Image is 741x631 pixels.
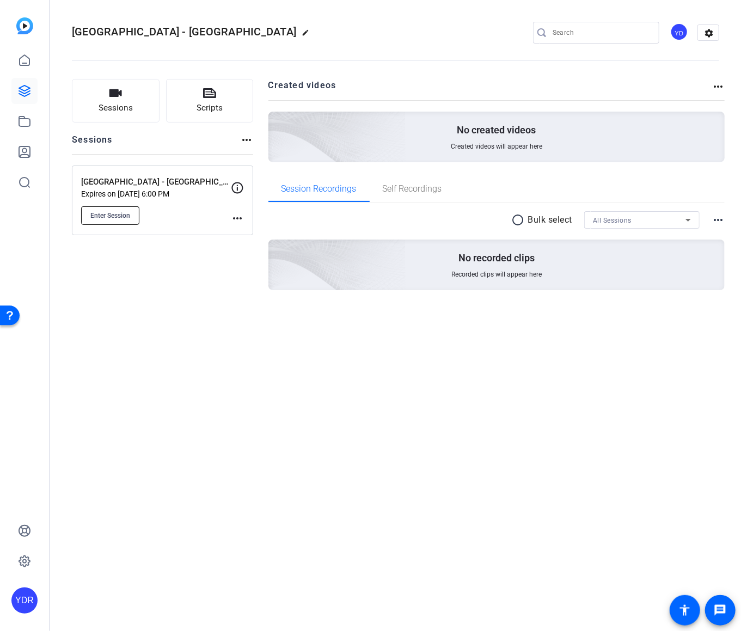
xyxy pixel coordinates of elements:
img: embarkstudio-empty-session.png [146,132,406,368]
button: Scripts [166,79,254,122]
p: No created videos [457,124,536,137]
p: Bulk select [528,213,573,226]
span: Sessions [99,102,133,114]
h2: Sessions [72,133,113,154]
span: Created videos will appear here [451,142,542,151]
button: Enter Session [81,206,139,225]
ngx-avatar: Your Digital Resource [670,23,689,42]
mat-icon: more_horiz [231,212,244,225]
mat-icon: more_horiz [712,213,725,226]
span: [GEOGRAPHIC_DATA] - [GEOGRAPHIC_DATA] [72,25,296,38]
span: Recorded clips will appear here [451,270,542,279]
span: Enter Session [90,211,130,220]
input: Search [553,26,651,39]
img: Creted videos background [146,4,406,240]
div: YD [670,23,688,41]
mat-icon: message [714,604,727,617]
span: Session Recordings [281,185,357,193]
p: Expires on [DATE] 6:00 PM [81,189,231,198]
mat-icon: more_horiz [712,80,725,93]
mat-icon: settings [698,25,720,41]
span: All Sessions [593,217,632,224]
img: blue-gradient.svg [16,17,33,34]
span: Scripts [197,102,223,114]
span: Self Recordings [383,185,442,193]
mat-icon: edit [302,29,315,42]
h2: Created videos [268,79,712,100]
div: YDR [11,587,38,614]
button: Sessions [72,79,160,122]
mat-icon: radio_button_unchecked [512,213,528,226]
p: No recorded clips [458,252,535,265]
mat-icon: more_horiz [240,133,253,146]
mat-icon: accessibility [678,604,691,617]
p: [GEOGRAPHIC_DATA] - [GEOGRAPHIC_DATA] [81,176,231,188]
